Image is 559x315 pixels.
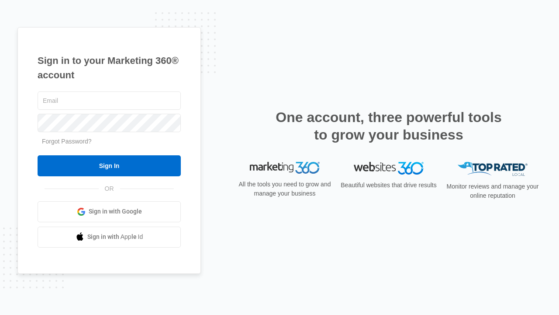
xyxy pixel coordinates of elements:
[42,138,92,145] a: Forgot Password?
[38,53,181,82] h1: Sign in to your Marketing 360® account
[38,227,181,248] a: Sign in with Apple Id
[250,162,320,174] img: Marketing 360
[38,155,181,176] input: Sign In
[89,207,142,216] span: Sign in with Google
[87,232,143,241] span: Sign in with Apple Id
[38,201,181,222] a: Sign in with Google
[458,162,528,176] img: Top Rated Local
[340,181,438,190] p: Beautiful websites that drive results
[444,182,542,200] p: Monitor reviews and manage your online reputation
[236,180,334,198] p: All the tools you need to grow and manage your business
[99,184,120,193] span: OR
[354,162,424,175] img: Websites 360
[273,108,504,143] h2: One account, three powerful tools to grow your business
[38,91,181,110] input: Email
